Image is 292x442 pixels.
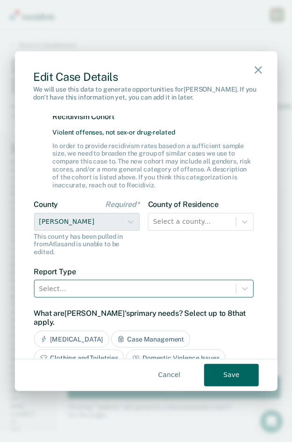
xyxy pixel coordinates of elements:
div: Clothing and Toiletries [34,349,124,367]
label: Recidivism Cohort [52,112,254,121]
span: Violent offenses, not sex- or drug-related [52,128,254,136]
span: Required* [105,200,140,209]
div: Domestic Violence Issues [126,349,226,367]
div: [MEDICAL_DATA] [34,330,109,348]
div: Edit Case Details [33,70,259,84]
button: Save [204,364,259,386]
button: Cancel [142,364,197,386]
div: Case Management [111,330,190,348]
div: We will use this data to generate opportunities for [PERSON_NAME] . If you don't have this inform... [33,85,259,101]
label: Report Type [34,267,254,276]
label: County of Residence [148,200,254,209]
label: What are [PERSON_NAME]'s primary needs? Select up to 8 that apply. [34,309,254,327]
div: This county has been pulled in from Atlas and is unable to be edited. [34,232,139,256]
div: In order to provide recidivism rates based on a sufficient sample size, we need to broaden the gr... [52,142,254,189]
label: County [34,200,139,209]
